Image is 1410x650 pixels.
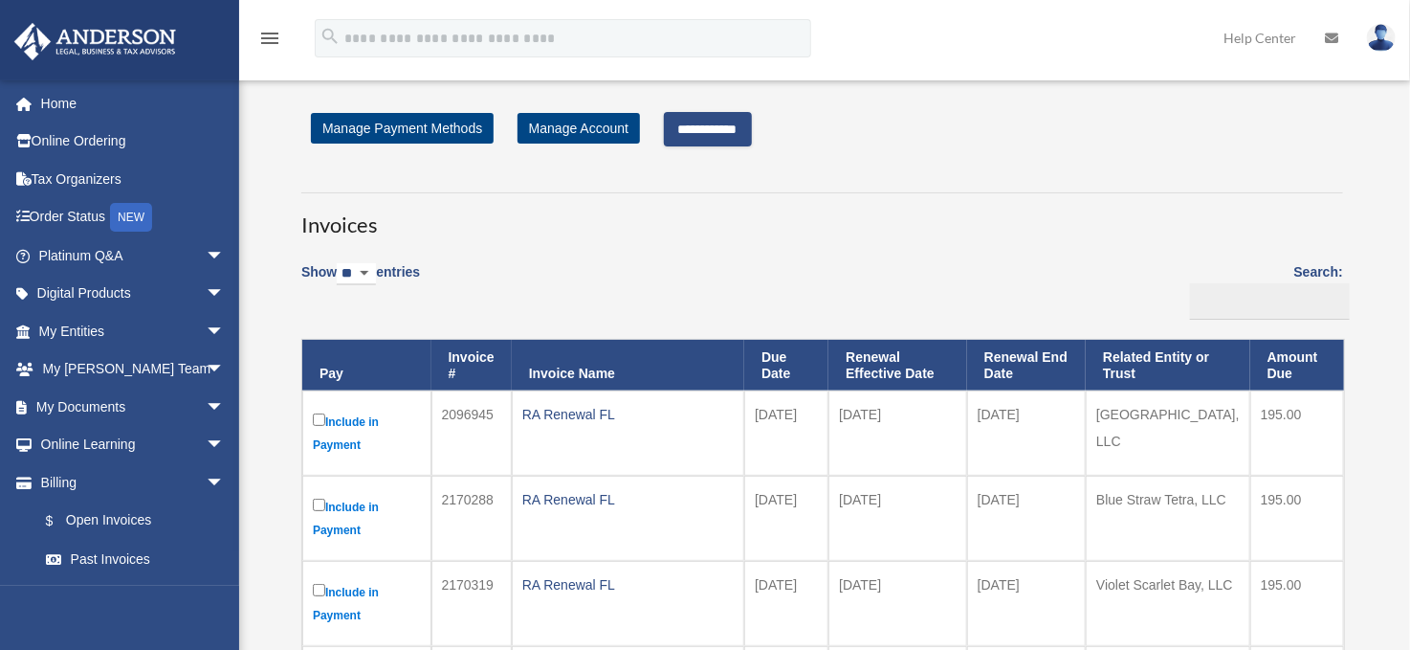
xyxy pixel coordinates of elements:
[431,340,512,392] th: Invoice #: activate to sort column ascending
[13,463,244,502] a: Billingarrow_drop_down
[828,340,967,392] th: Renewal Effective Date: activate to sort column ascending
[313,584,325,596] input: Include in Payment
[301,192,1343,240] h3: Invoices
[744,391,828,476] td: [DATE]
[258,27,281,50] i: menu
[206,350,244,390] span: arrow_drop_down
[1086,476,1250,561] td: Blue Straw Tetra, LLC
[206,388,244,427] span: arrow_drop_down
[522,486,734,513] div: RA Renewal FL
[744,476,828,561] td: [DATE]
[311,113,494,144] a: Manage Payment Methods
[206,275,244,314] span: arrow_drop_down
[27,540,244,578] a: Past Invoices
[828,391,967,476] td: [DATE]
[13,198,253,237] a: Order StatusNEW
[967,561,1086,646] td: [DATE]
[13,160,253,198] a: Tax Organizers
[319,26,341,47] i: search
[828,476,967,561] td: [DATE]
[1250,391,1344,476] td: 195.00
[313,580,421,627] label: Include in Payment
[206,312,244,351] span: arrow_drop_down
[313,499,325,511] input: Include in Payment
[522,572,734,598] div: RA Renewal FL
[13,123,253,161] a: Online Ordering
[967,476,1086,561] td: [DATE]
[431,391,512,476] td: 2096945
[1086,391,1250,476] td: [GEOGRAPHIC_DATA], LLC
[13,236,253,275] a: Platinum Q&Aarrow_drop_down
[206,236,244,276] span: arrow_drop_down
[744,561,828,646] td: [DATE]
[13,426,253,464] a: Online Learningarrow_drop_down
[1183,260,1343,320] label: Search:
[302,340,431,392] th: Pay: activate to sort column descending
[258,34,281,50] a: menu
[1250,340,1344,392] th: Amount Due: activate to sort column ascending
[13,388,253,426] a: My Documentsarrow_drop_down
[13,84,253,123] a: Home
[967,340,1086,392] th: Renewal End Date: activate to sort column ascending
[967,391,1086,476] td: [DATE]
[313,495,421,542] label: Include in Payment
[301,260,420,304] label: Show entries
[313,410,421,457] label: Include in Payment
[431,561,512,646] td: 2170319
[431,476,512,561] td: 2170288
[512,340,744,392] th: Invoice Name: activate to sort column ascending
[27,578,244,616] a: Manage Payments
[13,275,253,313] a: Digital Productsarrow_drop_down
[828,561,967,646] td: [DATE]
[27,502,234,541] a: $Open Invoices
[744,340,828,392] th: Due Date: activate to sort column ascending
[1086,561,1250,646] td: Violet Scarlet Bay, LLC
[1367,24,1396,52] img: User Pic
[1190,283,1350,320] input: Search:
[1250,476,1344,561] td: 195.00
[13,312,253,350] a: My Entitiesarrow_drop_down
[13,350,253,389] a: My [PERSON_NAME] Teamarrow_drop_down
[110,203,152,232] div: NEW
[522,401,734,428] div: RA Renewal FL
[1086,340,1250,392] th: Related Entity or Trust: activate to sort column ascending
[9,23,182,60] img: Anderson Advisors Platinum Portal
[206,426,244,465] span: arrow_drop_down
[518,113,640,144] a: Manage Account
[56,509,66,533] span: $
[206,463,244,503] span: arrow_drop_down
[313,414,325,426] input: Include in Payment
[337,263,376,285] select: Showentries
